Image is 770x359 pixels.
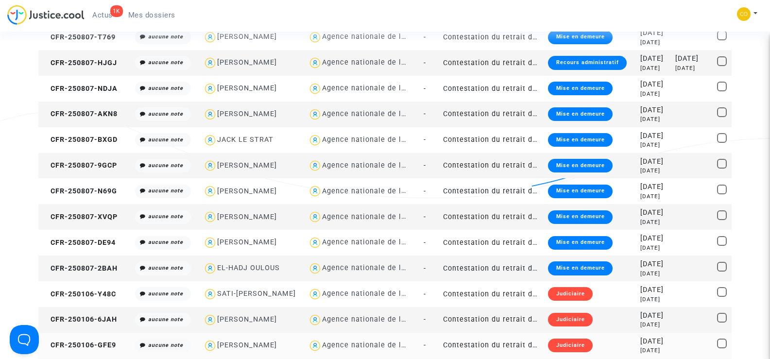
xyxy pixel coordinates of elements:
i: aucune note [148,265,183,271]
img: icon-user.svg [308,184,322,198]
div: [PERSON_NAME] [217,187,277,195]
div: [DATE] [640,259,668,270]
span: - [424,187,426,195]
img: icon-user.svg [203,56,217,70]
img: icon-user.svg [203,313,217,327]
img: icon-user.svg [308,339,322,353]
div: [DATE] [640,346,668,355]
div: [DATE] [675,64,710,72]
div: [DATE] [640,218,668,226]
div: Agence nationale de l'habitat [322,264,429,272]
td: Contestation du retrait de [PERSON_NAME] par l'ANAH (mandataire) [440,24,545,50]
span: - [424,264,426,273]
img: icon-user.svg [308,210,322,224]
div: [PERSON_NAME] [217,315,277,324]
span: Mes dossiers [128,11,175,19]
span: - [424,136,426,144]
div: [PERSON_NAME] [217,213,277,221]
div: Mise en demeure [548,236,612,250]
img: icon-user.svg [203,236,217,250]
div: [DATE] [640,270,668,278]
div: Mise en demeure [548,261,612,275]
span: CFR-250807-DE94 [42,239,116,247]
i: aucune note [148,34,183,40]
div: Agence nationale de l'habitat [322,136,429,144]
img: icon-user.svg [203,133,217,147]
div: Judiciaire [548,339,592,352]
i: aucune note [148,342,183,348]
div: [DATE] [640,233,668,244]
div: Agence nationale de l'habitat [322,33,429,41]
span: CFR-250106-GFE9 [42,341,116,349]
div: JACK LE STRAT [217,136,274,144]
span: CFR-250807-XVQP [42,213,118,221]
div: Agence nationale de l'habitat [322,238,429,246]
span: - [424,161,426,170]
td: Contestation du retrait de [PERSON_NAME] par l'ANAH (mandataire) [440,153,545,179]
i: aucune note [148,137,183,143]
i: aucune note [148,291,183,297]
img: icon-user.svg [203,261,217,275]
img: icon-user.svg [308,261,322,275]
span: - [424,290,426,298]
div: [DATE] [640,207,668,218]
i: aucune note [148,316,183,323]
span: CFR-250807-T769 [42,33,116,41]
div: Agence nationale de l'habitat [322,213,429,221]
div: [PERSON_NAME] [217,33,277,41]
img: icon-user.svg [308,287,322,301]
div: Judiciaire [548,287,592,301]
span: CFR-250807-HJGJ [42,59,117,67]
td: Contestation du retrait de [PERSON_NAME] par l'ANAH (mandataire) [440,102,545,127]
span: CFR-250106-6JAH [42,315,117,324]
img: icon-user.svg [203,287,217,301]
span: - [424,315,426,324]
span: CFR-250807-9GCP [42,161,117,170]
a: Mes dossiers [120,8,183,22]
a: 1KActus [85,8,120,22]
td: Contestation du retrait de [PERSON_NAME] par l'ANAH (mandataire) [440,333,545,359]
img: icon-user.svg [203,184,217,198]
i: aucune note [148,111,183,117]
img: icon-user.svg [308,56,322,70]
div: [DATE] [640,28,668,38]
iframe: Help Scout Beacon - Open [10,325,39,354]
div: Mise en demeure [548,133,612,147]
td: Contestation du retrait de [PERSON_NAME] par l'ANAH (mandataire) [440,204,545,230]
i: aucune note [148,239,183,245]
div: [PERSON_NAME] [217,238,277,246]
div: [DATE] [640,244,668,252]
span: - [424,213,426,221]
img: icon-user.svg [203,30,217,44]
div: [DATE] [640,336,668,347]
td: Contestation du retrait de [PERSON_NAME] par l'ANAH (mandataire) [440,256,545,281]
img: icon-user.svg [203,107,217,121]
td: Contestation du retrait de [PERSON_NAME] par l'ANAH (mandataire) [440,307,545,333]
i: aucune note [148,85,183,91]
td: Contestation du retrait de [PERSON_NAME] par l'ANAH (mandataire) [440,127,545,153]
img: icon-user.svg [308,82,322,96]
div: [PERSON_NAME] [217,110,277,118]
img: jc-logo.svg [7,5,85,25]
span: CFR-250807-2BAH [42,264,118,273]
span: - [424,33,426,41]
img: icon-user.svg [308,133,322,147]
div: [DATE] [640,167,668,175]
div: Agence nationale de l'habitat [322,161,429,170]
div: Mise en demeure [548,210,612,224]
div: Mise en demeure [548,82,612,95]
div: Agence nationale de l'habitat [322,84,429,92]
img: icon-user.svg [203,210,217,224]
span: Actus [92,11,113,19]
div: Mise en demeure [548,185,612,198]
div: Agence nationale de l'habitat [322,290,429,298]
span: CFR-250807-AKN8 [42,110,118,118]
div: EL-HADJ OULOUS [217,264,280,272]
div: [PERSON_NAME] [217,84,277,92]
span: CFR-250807-NDJA [42,85,118,93]
div: [DATE] [640,295,668,304]
span: - [424,59,426,67]
div: [DATE] [640,115,668,123]
div: [DATE] [640,90,668,98]
span: CFR-250106-Y48C [42,290,116,298]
